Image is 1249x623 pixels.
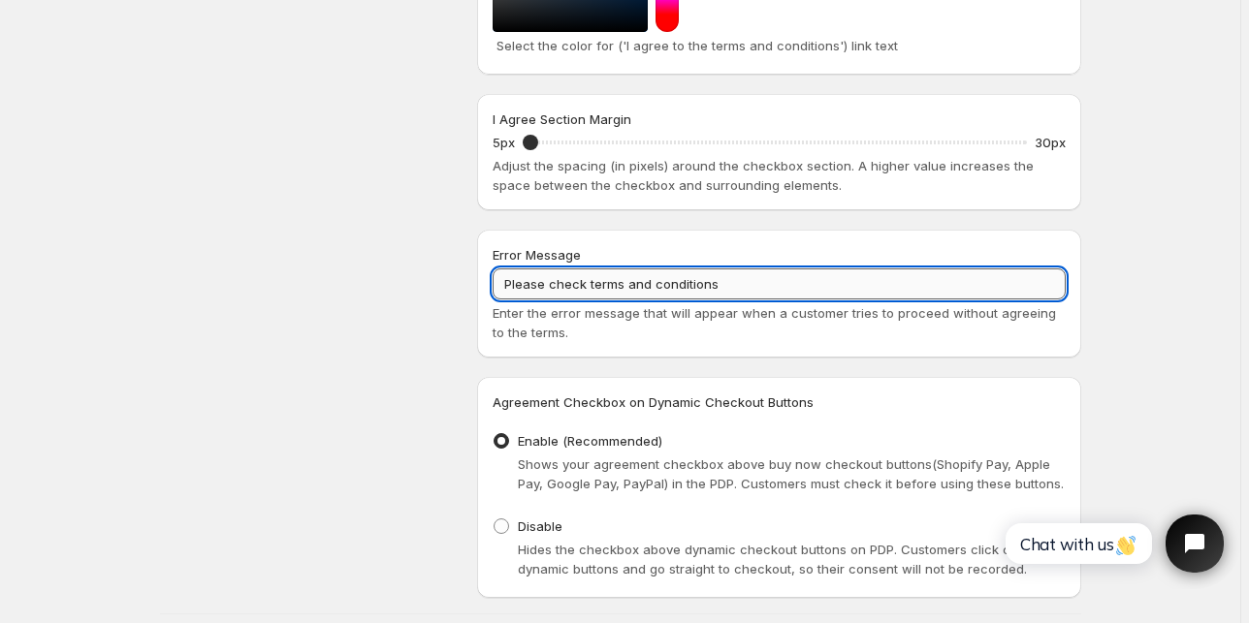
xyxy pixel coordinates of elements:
p: Select the color for ('I agree to the terms and conditions') link text [496,36,1062,55]
span: Shows your agreement checkbox above buy now checkout buttons(Shopify Pay, Apple Pay, Google Pay, ... [518,456,1064,491]
span: Hides the checkbox above dynamic checkout buttons on PDP. Customers click on dynamic buttons and ... [518,542,1027,576]
h3: Agreement Checkbox on Dynamic Checkout Buttons [493,392,1066,412]
p: 30px [1035,133,1066,152]
span: Enter the error message that will appear when a customer tries to proceed without agreeing to the... [493,305,1056,340]
p: 5px [493,133,515,152]
span: Error Message [493,247,581,263]
span: I Agree Section Margin [493,111,631,127]
span: Adjust the spacing (in pixels) around the checkbox section. A higher value increases the space be... [493,158,1034,193]
span: Disable [518,518,562,534]
span: Enable (Recommended) [518,433,662,449]
iframe: Tidio Chat [984,498,1240,589]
